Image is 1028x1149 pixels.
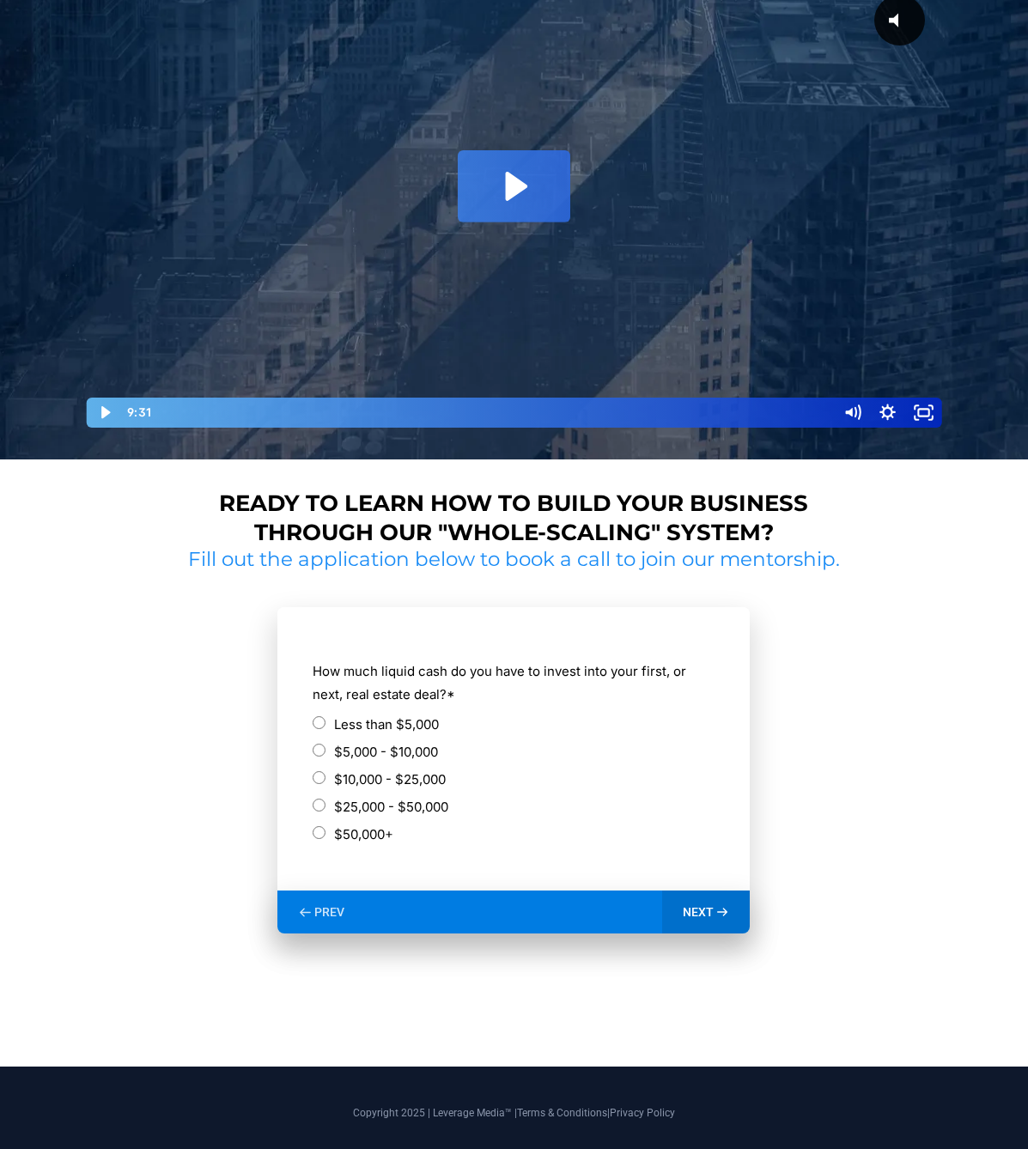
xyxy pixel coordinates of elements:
span: PREV [314,904,344,920]
label: $10,000 - $25,000 [334,768,446,791]
strong: Ready to learn how to build your business through our "whole-scaling" system? [219,489,808,546]
label: Less than $5,000 [334,713,439,736]
h2: Fill out the application below to book a call to join our mentorship. [182,547,847,573]
label: $50,000+ [334,823,393,846]
span: NEXT [683,904,714,920]
p: Copyright 2025 | Leverage Media™ | | [29,1105,1000,1121]
a: Privacy Policy [610,1107,675,1119]
label: $5,000 - $10,000 [334,740,438,763]
label: How much liquid cash do you have to invest into your first, or next, real estate deal? [313,660,715,706]
a: Terms & Conditions [517,1107,607,1119]
label: $25,000 - $50,000 [334,795,448,818]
